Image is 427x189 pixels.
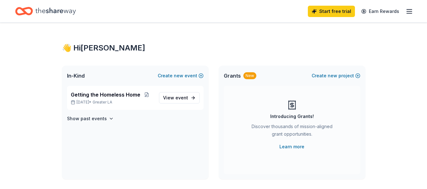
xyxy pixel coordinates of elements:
a: Home [15,4,76,19]
span: View [163,94,188,102]
div: Discover thousands of mission-aligned grant opportunities. [249,123,335,140]
span: event [175,95,188,100]
button: Createnewevent [158,72,204,80]
a: Start free trial [308,6,355,17]
span: new [328,72,337,80]
button: Createnewproject [312,72,360,80]
span: Greater LA [93,100,112,105]
div: 👋 Hi [PERSON_NAME] [62,43,365,53]
div: New [243,72,256,79]
button: Show past events [67,115,114,122]
span: new [174,72,183,80]
a: Earn Rewards [357,6,403,17]
a: Learn more [279,143,304,151]
span: Grants [224,72,241,80]
div: Introducing Grants! [270,113,314,120]
a: View event [159,92,200,103]
span: Getting the Homeless Home [71,91,140,98]
h4: Show past events [67,115,107,122]
span: In-Kind [67,72,85,80]
p: [DATE] • [71,100,154,105]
